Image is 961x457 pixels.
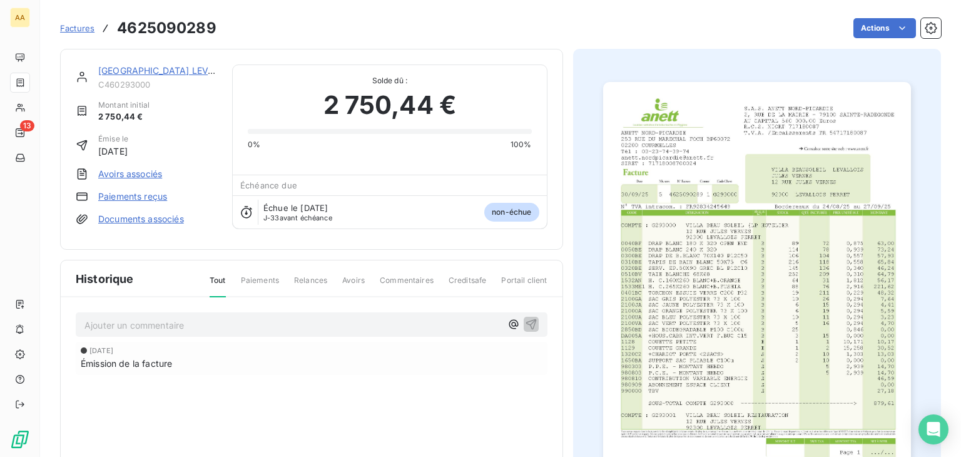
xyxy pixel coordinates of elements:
[501,275,547,296] span: Portail client
[20,120,34,131] span: 13
[60,22,94,34] a: Factures
[511,139,532,150] span: 100%
[380,275,434,296] span: Commentaires
[240,180,297,190] span: Échéance due
[294,275,327,296] span: Relances
[98,190,167,203] a: Paiements reçus
[76,270,134,287] span: Historique
[98,111,150,123] span: 2 750,44 €
[918,414,948,444] div: Open Intercom Messenger
[98,100,150,111] span: Montant initial
[10,8,30,28] div: AA
[263,203,328,213] span: Échue le [DATE]
[60,23,94,33] span: Factures
[342,275,365,296] span: Avoirs
[81,357,172,370] span: Émission de la facture
[98,145,128,158] span: [DATE]
[98,80,217,90] span: C460293000
[98,168,162,180] a: Avoirs associés
[98,213,184,225] a: Documents associés
[484,203,539,222] span: non-échue
[853,18,916,38] button: Actions
[89,347,113,354] span: [DATE]
[323,86,457,124] span: 2 750,44 €
[98,65,240,76] a: [GEOGRAPHIC_DATA] LEVALLOIS
[263,213,280,222] span: J-33
[263,214,332,222] span: avant échéance
[449,275,487,296] span: Creditsafe
[10,429,30,449] img: Logo LeanPay
[210,275,226,297] span: Tout
[248,139,260,150] span: 0%
[241,275,279,296] span: Paiements
[117,17,216,39] h3: 4625090289
[98,133,128,145] span: Émise le
[248,75,531,86] span: Solde dû :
